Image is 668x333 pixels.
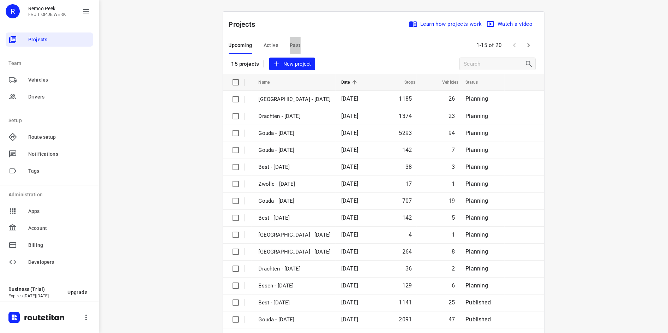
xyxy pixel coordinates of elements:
input: Search projects [464,59,525,70]
span: Vehicles [28,76,90,84]
span: 1141 [399,299,412,306]
span: 129 [402,282,412,289]
span: Published [465,299,491,306]
p: Best - [DATE] [259,163,331,171]
div: Search [525,60,535,68]
p: Expires [DATE][DATE] [8,293,62,298]
p: Gouda - [DATE] [259,197,331,205]
button: New project [269,58,315,71]
p: Gouda - Wednesday [259,316,331,324]
span: 5 [452,214,455,221]
p: Projects [229,19,261,30]
div: Route setup [6,130,93,144]
span: Stops [395,78,416,87]
div: Developers [6,255,93,269]
span: 1185 [399,95,412,102]
span: Tags [28,167,90,175]
span: 4 [409,231,412,238]
span: 25 [449,299,455,306]
span: [DATE] [341,265,358,272]
span: 142 [402,214,412,221]
span: Status [465,78,487,87]
span: [DATE] [341,147,358,153]
p: Gouda - [DATE] [259,146,331,154]
span: Planning [465,248,488,255]
span: Planning [465,130,488,136]
span: Planning [465,214,488,221]
span: 6 [452,282,455,289]
span: Vehicles [433,78,458,87]
span: 707 [402,197,412,204]
span: 1374 [399,113,412,119]
span: 3 [452,163,455,170]
span: Upcoming [229,41,252,50]
span: 1 [452,231,455,238]
p: Zwolle - [DATE] [259,180,331,188]
div: Drivers [6,90,93,104]
span: Planning [465,231,488,238]
span: [DATE] [341,316,358,323]
span: Next Page [522,38,536,52]
span: [DATE] [341,113,358,119]
span: Planning [465,113,488,119]
span: Planning [465,282,488,289]
p: Business (Trial) [8,286,62,292]
span: 19 [449,197,455,204]
span: Drivers [28,93,90,101]
span: 26 [449,95,455,102]
div: Billing [6,238,93,252]
span: [DATE] [341,180,358,187]
p: Zwolle - Thursday [259,248,331,256]
span: 8 [452,248,455,255]
span: Active [264,41,278,50]
span: Account [28,225,90,232]
span: Previous Page [507,38,522,52]
span: Upgrade [67,290,88,295]
span: 94 [449,130,455,136]
span: Planning [465,147,488,153]
p: Essen - Wednesday [259,282,331,290]
span: 36 [405,265,412,272]
p: Team [8,60,93,67]
p: FRUIT OP JE WERK [28,12,66,17]
span: [DATE] [341,214,358,221]
p: [GEOGRAPHIC_DATA] - [DATE] [259,95,331,103]
span: 23 [449,113,455,119]
span: [DATE] [341,299,358,306]
p: Best - [DATE] [259,214,331,222]
span: 1 [452,180,455,187]
span: 2 [452,265,455,272]
span: Notifications [28,150,90,158]
div: Notifications [6,147,93,161]
p: Setup [8,117,93,124]
p: Best - Wednesday [259,299,331,307]
span: [DATE] [341,197,358,204]
span: [DATE] [341,248,358,255]
span: Planning [465,265,488,272]
span: 5293 [399,130,412,136]
div: Apps [6,204,93,218]
span: Date [341,78,359,87]
span: 264 [402,248,412,255]
p: Administration [8,191,93,198]
p: Gouda - [DATE] [259,129,331,137]
p: 15 projects [231,61,259,67]
span: 47 [449,316,455,323]
span: Planning [465,163,488,170]
span: Projects [28,36,90,43]
span: Planning [465,197,488,204]
span: [DATE] [341,95,358,102]
p: Remco Peek [28,6,66,11]
div: Account [6,221,93,235]
span: New project [273,60,311,69]
span: Past [290,41,301,50]
div: Projects [6,32,93,47]
div: Vehicles [6,73,93,87]
div: Tags [6,164,93,178]
span: [DATE] [341,163,358,170]
span: 142 [402,147,412,153]
span: 2091 [399,316,412,323]
p: Drachten - Thursday [259,265,331,273]
span: 17 [405,180,412,187]
span: Route setup [28,133,90,141]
